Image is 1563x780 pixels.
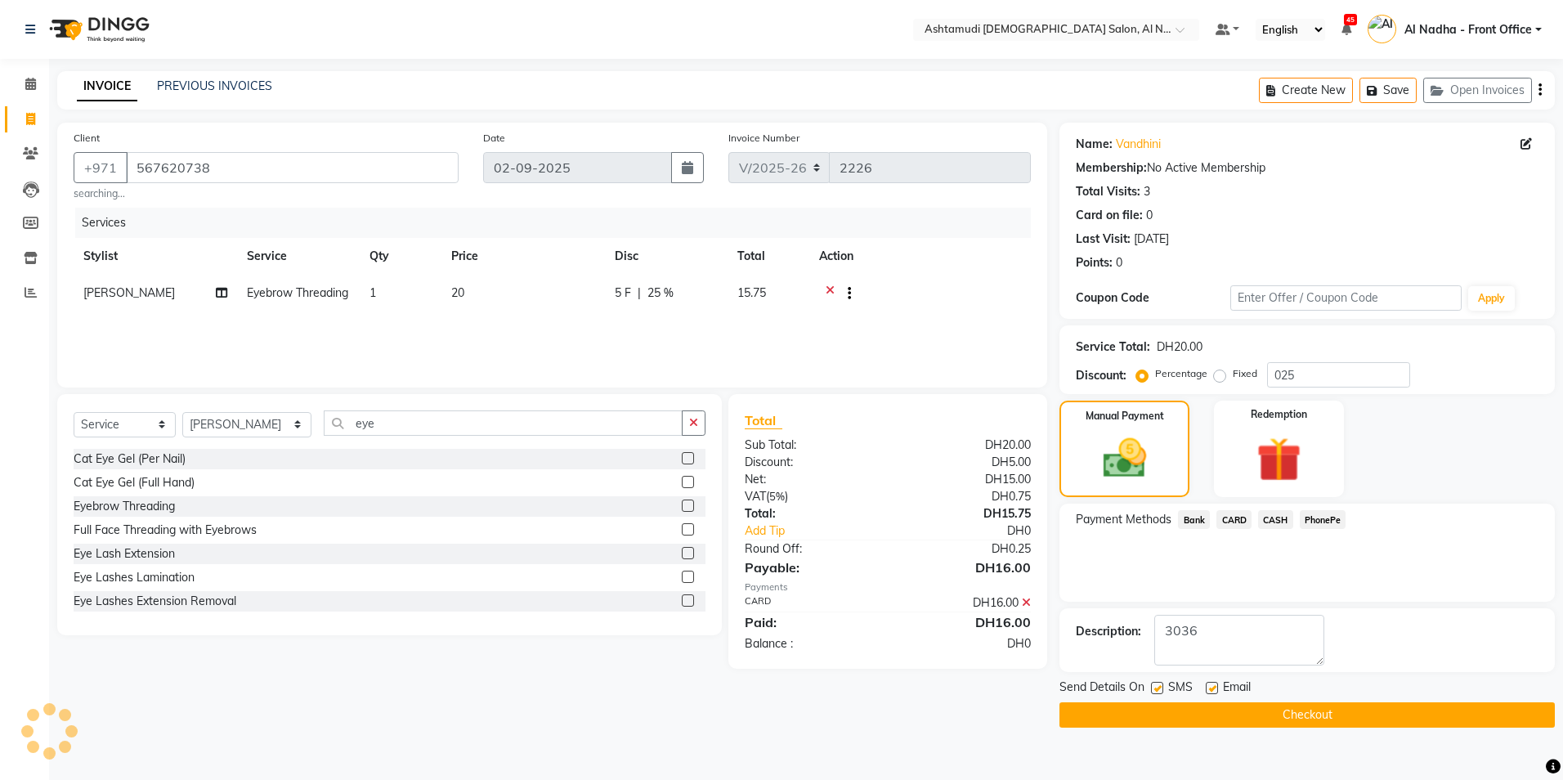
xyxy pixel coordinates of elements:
[1404,21,1532,38] span: Al Nadha - Front Office
[888,505,1043,522] div: DH15.75
[888,594,1043,612] div: DH16.00
[769,490,785,503] span: 5%
[1076,623,1141,640] div: Description:
[483,131,505,146] label: Date
[732,594,888,612] div: CARD
[1076,183,1140,200] div: Total Visits:
[157,78,272,93] a: PREVIOUS INVOICES
[1076,159,1538,177] div: No Active Membership
[1243,432,1315,487] img: _gift.svg
[1059,702,1555,728] button: Checkout
[888,635,1043,652] div: DH0
[732,558,888,577] div: Payable:
[1300,510,1346,529] span: PhonePe
[77,72,137,101] a: INVOICE
[441,238,605,275] th: Price
[1223,679,1251,699] span: Email
[1359,78,1417,103] button: Save
[1341,22,1351,37] a: 45
[914,522,1044,540] div: DH0
[728,238,809,275] th: Total
[1146,207,1153,224] div: 0
[1076,231,1131,248] div: Last Visit:
[74,545,175,563] div: Eye Lash Extension
[1178,510,1210,529] span: Bank
[732,522,914,540] a: Add Tip
[1157,338,1202,356] div: DH20.00
[732,505,888,522] div: Total:
[1090,433,1160,483] img: _cash.svg
[732,635,888,652] div: Balance :
[1258,510,1293,529] span: CASH
[1076,159,1147,177] div: Membership:
[605,238,728,275] th: Disc
[745,581,1032,594] div: Payments
[42,7,154,52] img: logo
[732,612,888,632] div: Paid:
[745,412,782,429] span: Total
[74,522,257,539] div: Full Face Threading with Eyebrows
[1116,136,1161,153] a: Vandhini
[247,285,348,300] span: Eyebrow Threading
[126,152,459,183] input: Search by Name/Mobile/Email/Code
[1344,14,1357,25] span: 45
[638,285,641,302] span: |
[74,498,175,515] div: Eyebrow Threading
[732,540,888,558] div: Round Off:
[888,540,1043,558] div: DH0.25
[1116,254,1122,271] div: 0
[75,208,1043,238] div: Services
[74,593,236,610] div: Eye Lashes Extension Removal
[1259,78,1353,103] button: Create New
[74,451,186,468] div: Cat Eye Gel (Per Nail)
[1468,286,1515,311] button: Apply
[1134,231,1169,248] div: [DATE]
[1076,511,1171,528] span: Payment Methods
[1251,407,1307,422] label: Redemption
[83,285,175,300] span: [PERSON_NAME]
[1076,338,1150,356] div: Service Total:
[1423,78,1532,103] button: Open Invoices
[888,488,1043,505] div: DH0.75
[74,186,459,201] small: searching...
[737,285,766,300] span: 15.75
[615,285,631,302] span: 5 F
[888,558,1043,577] div: DH16.00
[1230,285,1462,311] input: Enter Offer / Coupon Code
[451,285,464,300] span: 20
[1144,183,1150,200] div: 3
[1216,510,1252,529] span: CARD
[1076,367,1126,384] div: Discount:
[74,569,195,586] div: Eye Lashes Lamination
[888,471,1043,488] div: DH15.00
[74,131,100,146] label: Client
[732,488,888,505] div: ( )
[237,238,360,275] th: Service
[1059,679,1144,699] span: Send Details On
[324,410,682,436] input: Search or Scan
[74,474,195,491] div: Cat Eye Gel (Full Hand)
[745,489,766,504] span: VAT
[1368,15,1396,43] img: Al Nadha - Front Office
[74,152,128,183] button: +971
[369,285,376,300] span: 1
[888,612,1043,632] div: DH16.00
[1233,366,1257,381] label: Fixed
[1076,254,1113,271] div: Points:
[732,471,888,488] div: Net:
[888,454,1043,471] div: DH5.00
[1076,289,1230,307] div: Coupon Code
[360,238,441,275] th: Qty
[732,437,888,454] div: Sub Total:
[1155,366,1207,381] label: Percentage
[728,131,799,146] label: Invoice Number
[809,238,1031,275] th: Action
[1076,136,1113,153] div: Name:
[1086,409,1164,424] label: Manual Payment
[74,238,237,275] th: Stylist
[732,454,888,471] div: Discount:
[1076,207,1143,224] div: Card on file:
[888,437,1043,454] div: DH20.00
[647,285,674,302] span: 25 %
[1168,679,1193,699] span: SMS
